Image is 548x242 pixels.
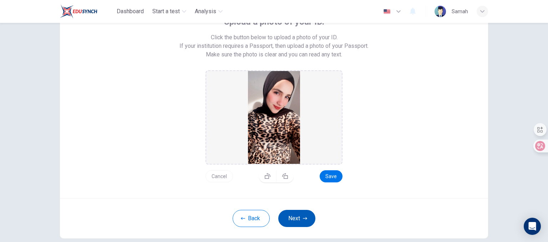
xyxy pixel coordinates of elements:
[524,218,541,235] div: Open Intercom Messenger
[205,170,233,182] button: Cancel
[60,4,114,19] a: EduSynch logo
[117,7,144,16] span: Dashboard
[452,7,468,16] div: Samah
[205,70,342,165] div: drag and drop area
[179,33,369,50] span: Click the button below to upload a photo of your ID. If your institution requires a Passport, the...
[114,5,147,18] button: Dashboard
[214,71,334,164] img: preview screemshot
[192,5,225,18] button: Analysis
[259,170,276,182] button: Rotate left
[435,6,446,17] img: Profile picture
[233,210,270,227] button: Back
[382,9,391,14] img: en
[152,7,180,16] span: Start a test
[206,50,342,59] span: Make sure the photo is clear and you can read any text.
[320,170,342,182] button: Save
[195,7,216,16] span: Analysis
[276,170,294,182] button: Rotate right
[149,5,189,18] button: Start a test
[60,4,97,19] img: EduSynch logo
[278,210,315,227] button: Next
